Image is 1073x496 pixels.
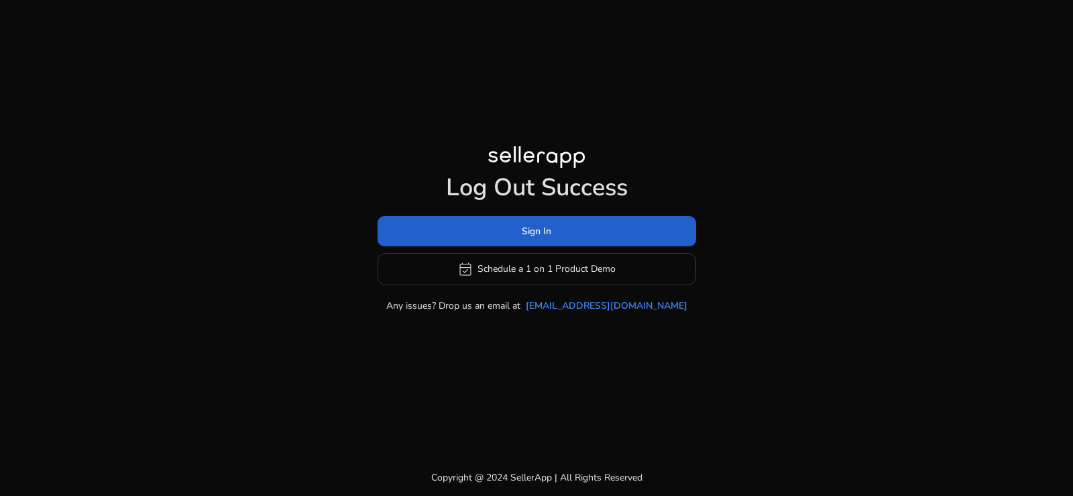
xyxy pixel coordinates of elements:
span: Sign In [522,224,551,238]
button: Sign In [378,216,696,246]
p: Any issues? Drop us an email at [386,299,520,313]
button: event_availableSchedule a 1 on 1 Product Demo [378,253,696,285]
h1: Log Out Success [378,173,696,202]
a: [EMAIL_ADDRESS][DOMAIN_NAME] [526,299,687,313]
span: event_available [457,261,473,277]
